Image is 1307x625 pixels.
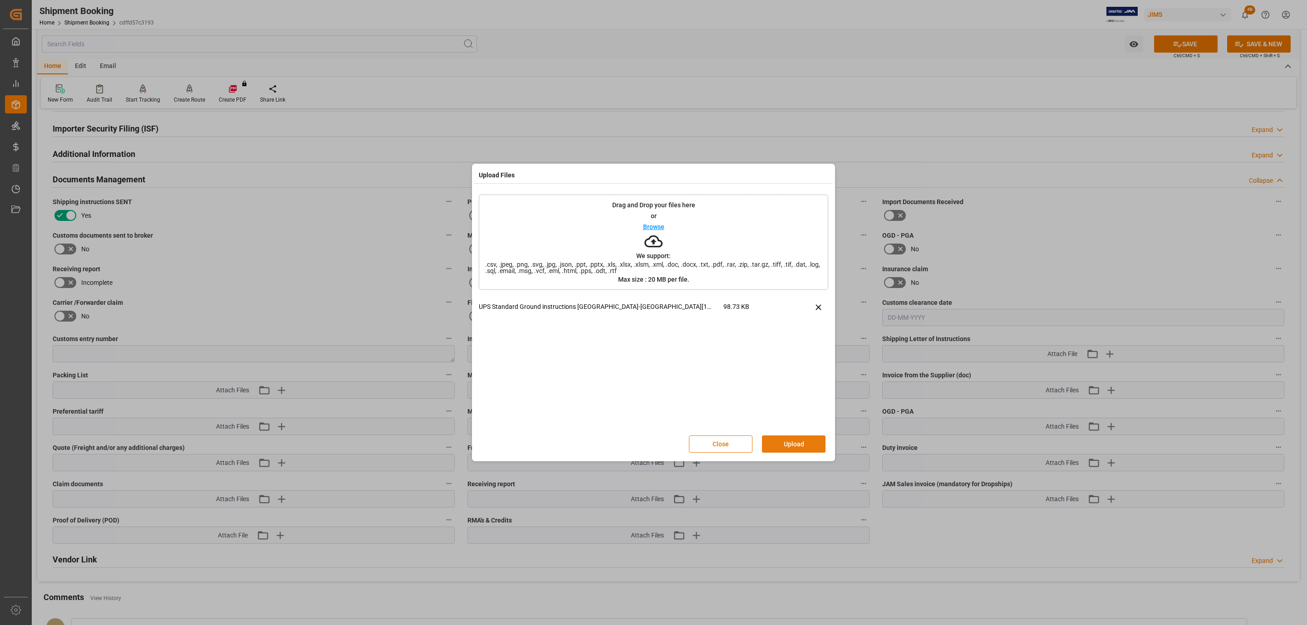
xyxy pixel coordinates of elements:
p: UPS Standard Ground instructions [GEOGRAPHIC_DATA]-[GEOGRAPHIC_DATA][1913].docx [479,302,723,312]
p: or [651,213,657,219]
span: .csv, .jpeg, .png, .svg, .jpg, .json, .ppt, .pptx, .xls, .xlsx, .xlsm, .xml, .doc, .docx, .txt, .... [479,261,828,274]
button: Close [689,435,752,453]
p: Drag and Drop your files here [612,202,695,208]
p: Max size : 20 MB per file. [618,276,689,283]
p: We support: [636,253,671,259]
button: Upload [762,435,825,453]
p: Browse [643,224,664,230]
div: Drag and Drop your files hereorBrowseWe support:.csv, .jpeg, .png, .svg, .jpg, .json, .ppt, .pptx... [479,195,828,290]
span: 98.73 KB [723,302,785,318]
h4: Upload Files [479,171,515,180]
